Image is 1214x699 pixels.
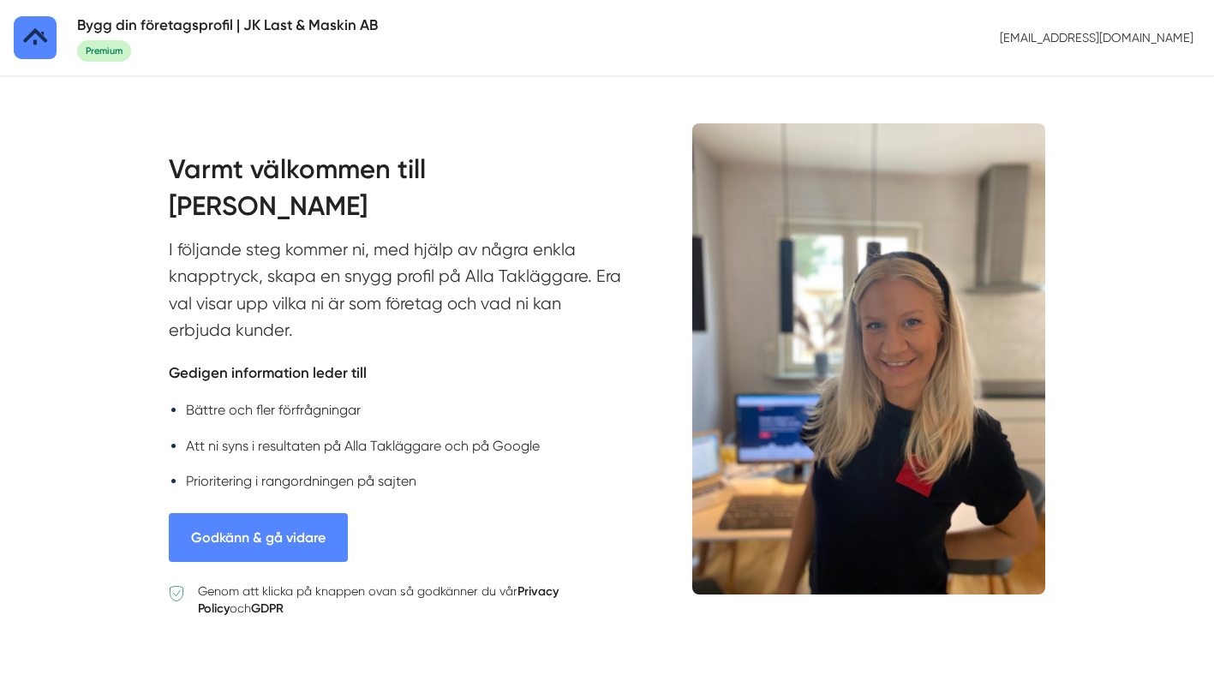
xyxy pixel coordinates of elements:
strong: Privacy Policy [198,583,559,616]
p: [EMAIL_ADDRESS][DOMAIN_NAME] [993,22,1200,53]
h2: Varmt välkommen till [PERSON_NAME] [169,151,622,236]
li: Prioritering i rangordningen på sajten [186,470,622,492]
img: Alla Takläggare [14,16,57,59]
img: IMG_6245.jpg [692,123,1046,594]
h5: Bygg din företagsprofil | JK Last & Maskin AB [77,14,378,37]
li: Bättre och fler förfrågningar [186,399,622,421]
p: Genom att klicka på knappen ovan så godkänner du vår och [198,582,622,617]
h5: Gedigen information leder till [169,361,622,389]
button: Godkänn & gå vidare [169,513,348,562]
span: Premium [77,40,131,62]
strong: GDPR [251,600,284,616]
li: Att ni syns i resultaten på Alla Takläggare och på Google [186,435,622,457]
p: I följande steg kommer ni, med hjälp av några enkla knapptryck, skapa en snygg profil på Alla Tak... [169,236,622,353]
